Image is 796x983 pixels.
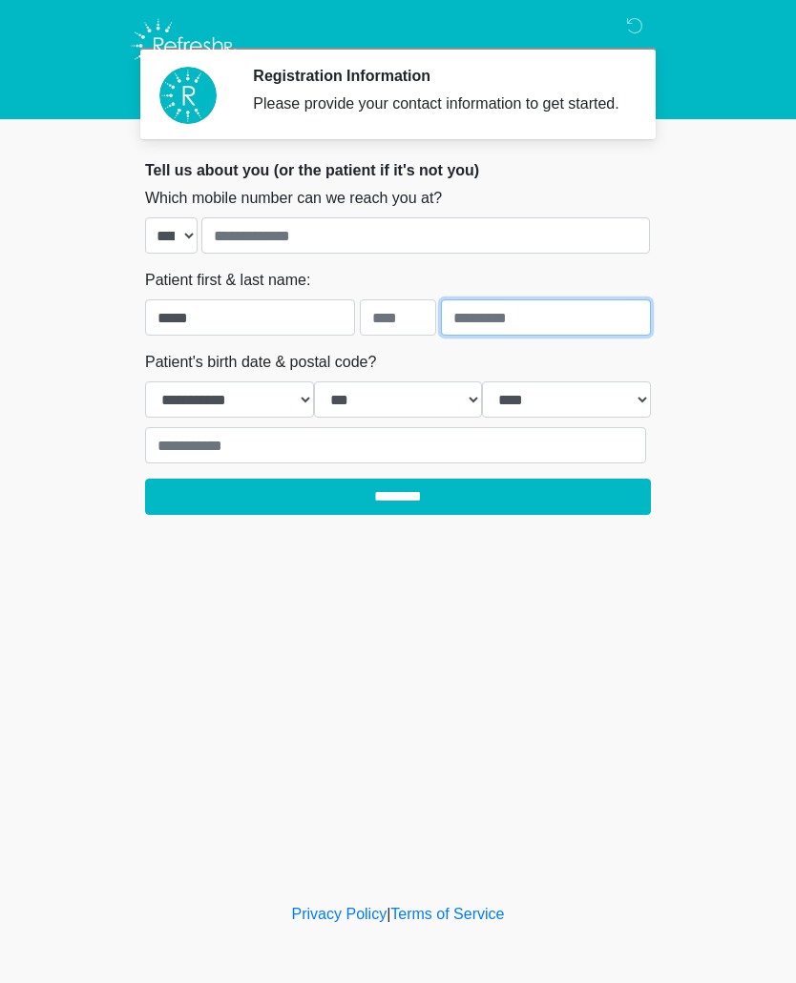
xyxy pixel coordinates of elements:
h2: Tell us about you (or the patient if it's not you) [145,161,651,179]
img: Refresh RX Logo [126,14,241,77]
label: Patient's birth date & postal code? [145,351,376,374]
a: Privacy Policy [292,906,388,922]
a: | [387,906,390,922]
label: Patient first & last name: [145,269,310,292]
img: Agent Avatar [159,67,217,124]
a: Terms of Service [390,906,504,922]
div: Please provide your contact information to get started. [253,92,622,115]
label: Which mobile number can we reach you at? [145,187,442,210]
